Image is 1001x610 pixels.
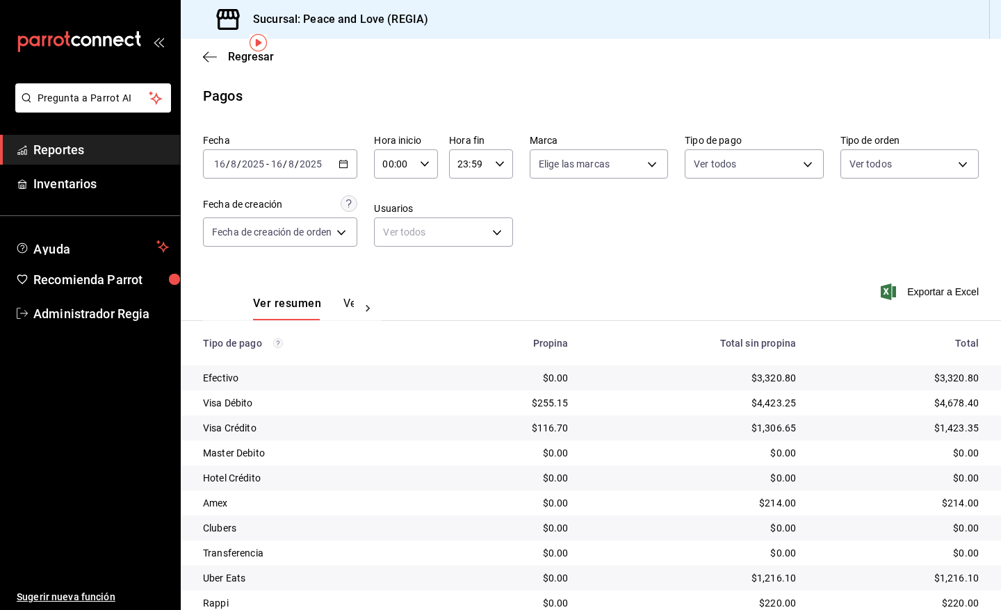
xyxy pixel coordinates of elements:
[694,157,736,171] span: Ver todos
[884,283,979,300] button: Exportar a Excel
[203,197,282,212] div: Fecha de creación
[818,338,979,349] div: Total
[230,158,237,170] input: --
[591,338,797,349] div: Total sin propina
[454,396,569,410] div: $255.15
[17,590,169,604] span: Sugerir nueva función
[818,546,979,560] div: $0.00
[253,297,354,320] div: navigation tabs
[818,571,979,585] div: $1,216.10
[203,496,432,510] div: Amex
[203,546,432,560] div: Transferencia
[266,158,269,170] span: -
[454,496,569,510] div: $0.00
[237,158,241,170] span: /
[203,396,432,410] div: Visa Débito
[299,158,323,170] input: ----
[242,11,428,28] h3: Sucursal: Peace and Love (REGIA)
[818,496,979,510] div: $214.00
[33,270,169,289] span: Recomienda Parrot
[591,421,797,435] div: $1,306.65
[33,140,169,159] span: Reportes
[454,596,569,610] div: $0.00
[226,158,230,170] span: /
[33,304,169,323] span: Administrador Regia
[818,596,979,610] div: $220.00
[203,50,274,63] button: Regresar
[840,135,979,145] label: Tipo de orden
[203,521,432,535] div: Clubers
[283,158,287,170] span: /
[818,421,979,435] div: $1,423.35
[203,571,432,585] div: Uber Eats
[153,36,164,47] button: open_drawer_menu
[203,85,243,106] div: Pagos
[203,446,432,460] div: Master Debito
[591,471,797,485] div: $0.00
[270,158,283,170] input: --
[454,421,569,435] div: $116.70
[203,596,432,610] div: Rappi
[454,371,569,385] div: $0.00
[253,297,321,320] button: Ver resumen
[591,446,797,460] div: $0.00
[591,396,797,410] div: $4,423.25
[454,521,569,535] div: $0.00
[374,204,512,213] label: Usuarios
[15,83,171,113] button: Pregunta a Parrot AI
[454,571,569,585] div: $0.00
[212,225,332,239] span: Fecha de creación de orden
[591,596,797,610] div: $220.00
[10,101,171,115] a: Pregunta a Parrot AI
[343,297,396,320] button: Ver pagos
[295,158,299,170] span: /
[203,371,432,385] div: Efectivo
[849,157,892,171] span: Ver todos
[273,338,283,348] svg: Los pagos realizados con Pay y otras terminales son montos brutos.
[818,446,979,460] div: $0.00
[203,471,432,485] div: Hotel Crédito
[539,157,610,171] span: Elige las marcas
[374,135,438,145] label: Hora inicio
[203,135,357,145] label: Fecha
[685,135,823,145] label: Tipo de pago
[818,521,979,535] div: $0.00
[818,371,979,385] div: $3,320.80
[454,338,569,349] div: Propina
[33,238,151,255] span: Ayuda
[454,471,569,485] div: $0.00
[818,396,979,410] div: $4,678.40
[591,521,797,535] div: $0.00
[213,158,226,170] input: --
[33,174,169,193] span: Inventarios
[228,50,274,63] span: Regresar
[454,546,569,560] div: $0.00
[38,91,149,106] span: Pregunta a Parrot AI
[241,158,265,170] input: ----
[250,34,267,51] img: Tooltip marker
[591,496,797,510] div: $214.00
[591,546,797,560] div: $0.00
[449,135,513,145] label: Hora fin
[454,446,569,460] div: $0.00
[203,338,432,349] div: Tipo de pago
[591,571,797,585] div: $1,216.10
[591,371,797,385] div: $3,320.80
[818,471,979,485] div: $0.00
[288,158,295,170] input: --
[530,135,668,145] label: Marca
[203,421,432,435] div: Visa Crédito
[374,217,512,247] div: Ver todos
